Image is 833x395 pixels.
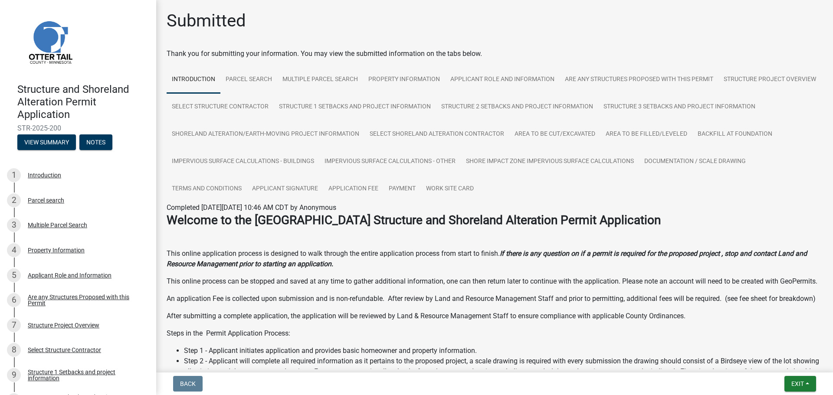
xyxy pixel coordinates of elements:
a: Are any Structures Proposed with this Permit [560,66,718,94]
span: Back [180,380,196,387]
strong: Welcome to the [GEOGRAPHIC_DATA] Structure and Shoreland Alteration Permit Application [167,213,661,227]
p: Steps in the Permit Application Process: [167,328,823,339]
div: 6 [7,293,21,307]
a: Payment [384,175,421,203]
div: Structure Project Overview [28,322,99,328]
a: Impervious Surface Calculations - Buildings [167,148,319,176]
li: Step 2 - Applicant will complete all required information as it pertains to the proposed project,... [184,356,823,387]
wm-modal-confirm: Notes [79,140,112,147]
div: Thank you for submitting your information. You may view the submitted information on the tabs below. [167,49,823,59]
div: 9 [7,368,21,382]
button: Notes [79,134,112,150]
a: Property Information [363,66,445,94]
img: Otter Tail County, Minnesota [17,9,82,74]
h4: Structure and Shoreland Alteration Permit Application [17,83,149,121]
p: This online application process is designed to walk through the entire application process from s... [167,248,823,269]
a: Parcel search [220,66,277,94]
a: Area to be Cut/Excavated [509,121,600,148]
a: Structure 3 Setbacks and project information [598,93,761,121]
span: STR-2025-200 [17,124,139,132]
div: 5 [7,268,21,282]
a: Introduction [167,66,220,94]
span: Exit [791,380,804,387]
a: Select Shoreland Alteration contractor [364,121,509,148]
a: Multiple Parcel Search [277,66,363,94]
div: Structure 1 Setbacks and project information [28,369,142,381]
a: Select Structure Contractor [167,93,274,121]
div: 1 [7,168,21,182]
strong: If there is any question on if a permit is required for the proposed project , stop and contact L... [167,249,807,268]
a: Structure Project Overview [718,66,821,94]
p: After submitting a complete application, the application will be reviewed by Land & Resource Mana... [167,311,823,321]
a: Application Fee [323,175,384,203]
div: 8 [7,343,21,357]
h1: Submitted [167,10,246,31]
a: Terms and Conditions [167,175,247,203]
wm-modal-confirm: Summary [17,140,76,147]
div: Parcel search [28,197,64,203]
p: This online process can be stopped and saved at any time to gather additional information, one ca... [167,276,823,287]
p: An application Fee is collected upon submission and is non-refundable. After review by Land and R... [167,294,823,304]
div: 7 [7,318,21,332]
div: Applicant Role and Information [28,272,112,278]
div: Introduction [28,172,61,178]
div: Are any Structures Proposed with this Permit [28,294,142,306]
a: Area to be Filled/Leveled [600,121,692,148]
a: Backfill at foundation [692,121,777,148]
div: 4 [7,243,21,257]
a: Shore Impact Zone Impervious Surface Calculations [461,148,639,176]
div: 3 [7,218,21,232]
a: Structure 1 Setbacks and project information [274,93,436,121]
a: Shoreland Alteration/Earth-Moving Project Information [167,121,364,148]
a: Work Site Card [421,175,479,203]
li: Step 1 - Applicant initiates application and provides basic homeowner and property information. [184,346,823,356]
a: Applicant Signature [247,175,323,203]
a: Structure 2 Setbacks and project information [436,93,598,121]
div: 2 [7,193,21,207]
div: Multiple Parcel Search [28,222,87,228]
div: Property Information [28,247,85,253]
button: View Summary [17,134,76,150]
div: Select Structure Contractor [28,347,101,353]
span: Completed [DATE][DATE] 10:46 AM CDT by Anonymous [167,203,336,212]
a: Documentation / Scale Drawing [639,148,751,176]
a: Impervious Surface Calculations - Other [319,148,461,176]
button: Back [173,376,203,392]
button: Exit [784,376,816,392]
a: Applicant Role and Information [445,66,560,94]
